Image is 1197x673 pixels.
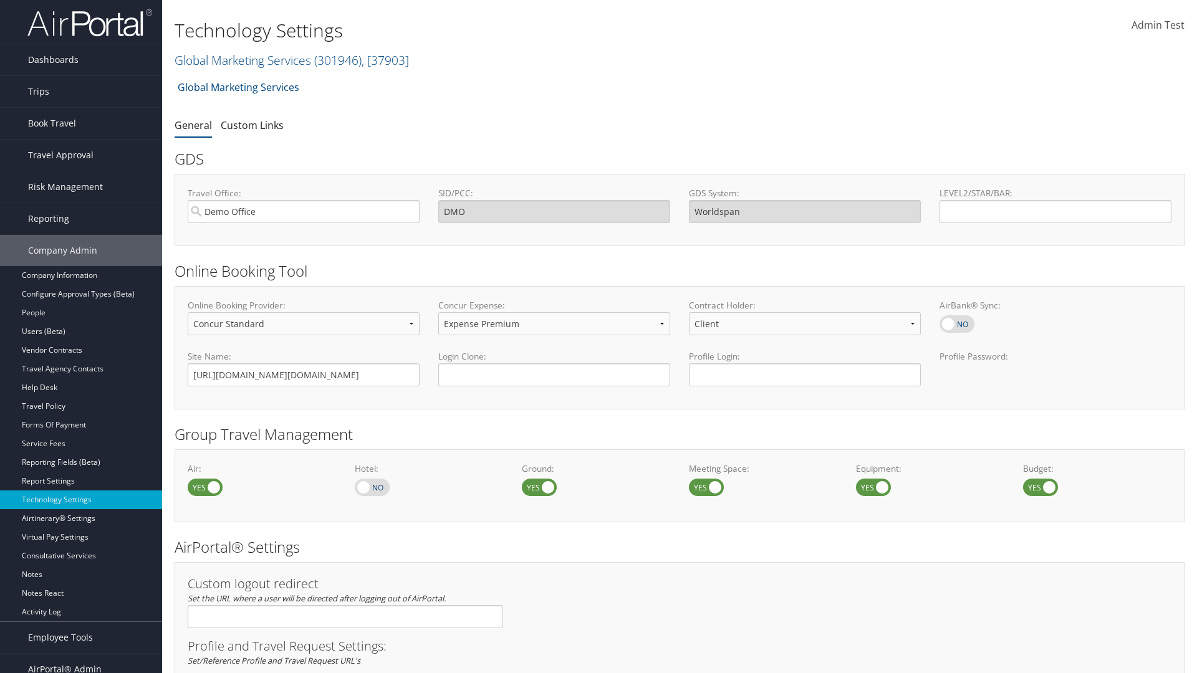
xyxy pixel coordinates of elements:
label: Site Name: [188,350,420,363]
h3: Profile and Travel Request Settings: [188,640,1171,652]
label: LEVEL2/STAR/BAR: [940,187,1171,199]
label: GDS System: [689,187,921,199]
span: Dashboards [28,44,79,75]
span: Travel Approval [28,140,94,171]
span: ( 301946 ) [314,52,362,69]
span: Company Admin [28,235,97,266]
span: Reporting [28,203,69,234]
a: Global Marketing Services [178,75,299,100]
span: Risk Management [28,171,103,203]
h2: AirPortal® Settings [175,537,1185,558]
em: Set/Reference Profile and Travel Request URL's [188,655,360,666]
label: Hotel: [355,462,503,475]
label: Contract Holder: [689,299,921,312]
label: Ground: [522,462,670,475]
input: Profile Login: [689,363,921,386]
label: AirBank® Sync [940,315,974,333]
span: Book Travel [28,108,76,139]
span: , [ 37903 ] [362,52,409,69]
h2: Group Travel Management [175,424,1185,445]
label: AirBank® Sync: [940,299,1171,312]
label: SID/PCC: [438,187,670,199]
a: Custom Links [221,118,284,132]
span: Employee Tools [28,622,93,653]
label: Equipment: [856,462,1004,475]
a: Admin Test [1132,6,1185,45]
h1: Technology Settings [175,17,848,44]
label: Profile Password: [940,350,1171,386]
h3: Custom logout redirect [188,578,503,590]
label: Login Clone: [438,350,670,363]
span: Trips [28,76,49,107]
h2: Online Booking Tool [175,260,1185,282]
label: Budget: [1023,462,1171,475]
label: Travel Office: [188,187,420,199]
label: Concur Expense: [438,299,670,312]
a: General [175,118,212,132]
a: Global Marketing Services [175,52,409,69]
span: Admin Test [1132,18,1185,32]
label: Meeting Space: [689,462,837,475]
label: Air: [188,462,336,475]
em: Set the URL where a user will be directed after logging out of AirPortal. [188,593,446,604]
label: Online Booking Provider: [188,299,420,312]
label: Profile Login: [689,350,921,386]
h2: GDS [175,148,1175,169]
img: airportal-logo.png [27,8,152,37]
